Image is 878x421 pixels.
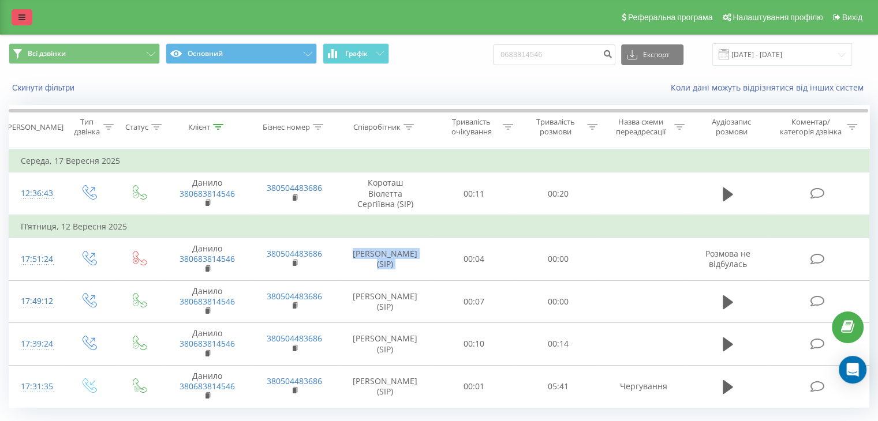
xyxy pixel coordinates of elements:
[180,253,235,264] a: 380683814546
[493,44,615,65] input: Пошук за номером
[338,172,432,215] td: Короташ Віолетта Сергіївна (SIP)
[705,248,750,269] span: Розмова не відбулась
[9,43,160,64] button: Всі дзвінки
[267,375,322,386] a: 380504483686
[5,122,63,132] div: [PERSON_NAME]
[516,323,600,366] td: 00:14
[28,49,66,58] span: Всі дзвінки
[21,248,51,270] div: 17:51:24
[21,182,51,205] div: 12:36:43
[163,280,251,323] td: Данило
[267,248,322,259] a: 380504483686
[432,238,516,281] td: 00:04
[776,117,844,137] div: Коментар/категорія дзвінка
[842,13,862,22] span: Вихід
[263,122,310,132] div: Бізнес номер
[353,122,401,132] div: Співробітник
[163,172,251,215] td: Данило
[839,356,866,384] div: Open Intercom Messenger
[73,117,100,137] div: Тип дзвінка
[9,215,869,238] td: П’ятниця, 12 Вересня 2025
[338,238,432,281] td: [PERSON_NAME] (SIP)
[166,43,317,64] button: Основний
[733,13,823,22] span: Налаштування профілю
[432,323,516,366] td: 00:10
[338,280,432,323] td: [PERSON_NAME] (SIP)
[21,375,51,398] div: 17:31:35
[621,44,683,65] button: Експорт
[345,50,368,58] span: Графік
[125,122,148,132] div: Статус
[516,365,600,408] td: 05:41
[516,280,600,323] td: 00:00
[9,149,869,172] td: Середа, 17 Вересня 2025
[526,117,584,137] div: Тривалість розмови
[432,280,516,323] td: 00:07
[9,82,80,93] button: Скинути фільтри
[338,323,432,366] td: [PERSON_NAME] (SIP)
[432,365,516,408] td: 00:01
[163,365,251,408] td: Данило
[163,238,251,281] td: Данило
[180,381,235,392] a: 380683814546
[21,333,51,355] div: 17:39:24
[267,333,322,344] a: 380504483686
[163,323,251,366] td: Данило
[338,365,432,408] td: [PERSON_NAME] (SIP)
[600,365,687,408] td: Чергування
[188,122,210,132] div: Клієнт
[180,338,235,349] a: 380683814546
[671,82,869,93] a: Коли дані можуть відрізнятися вiд інших систем
[323,43,389,64] button: Графік
[432,172,516,215] td: 00:11
[21,290,51,313] div: 17:49:12
[698,117,765,137] div: Аудіозапис розмови
[180,188,235,199] a: 380683814546
[516,238,600,281] td: 00:00
[628,13,713,22] span: Реферальна програма
[443,117,500,137] div: Тривалість очікування
[267,182,322,193] a: 380504483686
[516,172,600,215] td: 00:20
[267,291,322,302] a: 380504483686
[180,296,235,307] a: 380683814546
[611,117,671,137] div: Назва схеми переадресації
